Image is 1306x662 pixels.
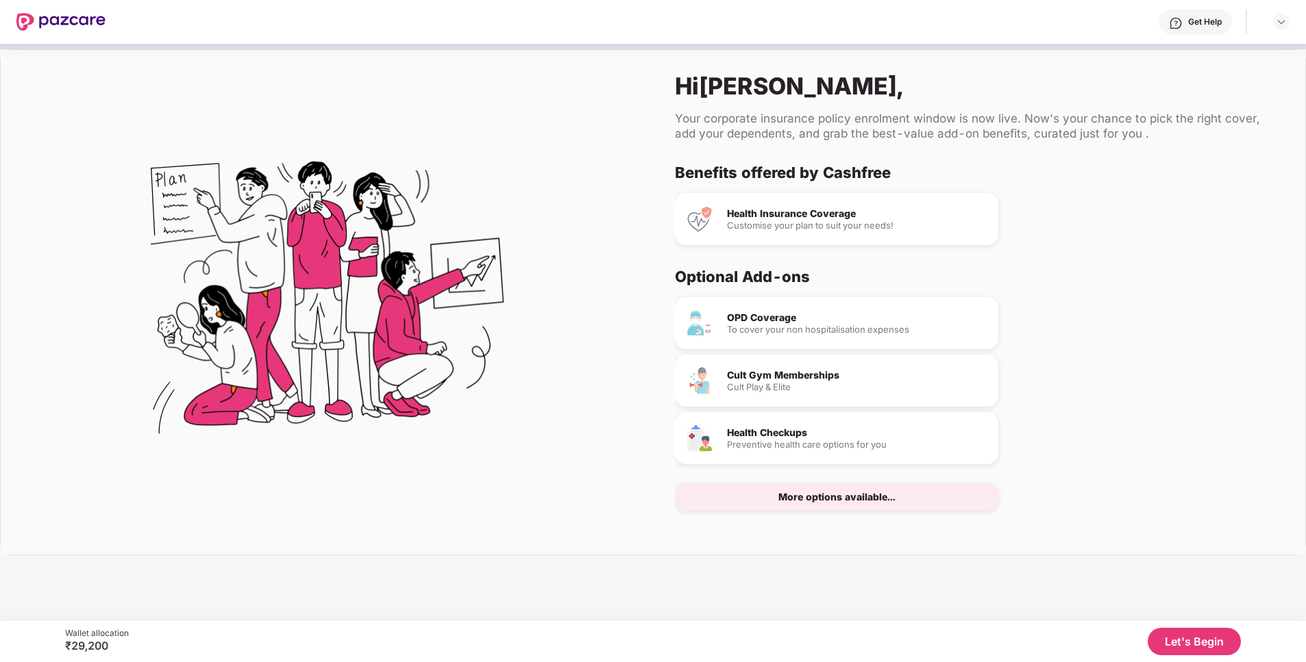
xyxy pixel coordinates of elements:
div: Wallet allocation [65,628,129,639]
div: Hi [PERSON_NAME] , [675,72,1283,100]
img: Health Insurance Coverage [686,205,713,233]
div: Benefits offered by Cashfree [675,163,1272,182]
button: Let's Begin [1148,628,1241,655]
img: New Pazcare Logo [16,13,106,31]
div: More options available... [778,492,896,502]
div: Optional Add-ons [675,267,1272,286]
img: Cult Gym Memberships [686,367,713,394]
img: Flex Benefits Illustration [151,126,504,479]
img: svg+xml;base64,PHN2ZyBpZD0iSGVscC0zMngzMiIgeG1sbnM9Imh0dHA6Ly93d3cudzMub3JnLzIwMDAvc3ZnIiB3aWR0aD... [1169,16,1183,30]
div: To cover your non hospitalisation expenses [727,325,987,334]
img: OPD Coverage [686,309,713,337]
div: Cult Play & Elite [727,383,987,392]
img: Health Checkups [686,424,713,452]
div: Cult Gym Memberships [727,370,987,380]
div: ₹29,200 [65,639,129,652]
div: Preventive health care options for you [727,440,987,449]
div: Customise your plan to suit your needs! [727,221,987,230]
img: svg+xml;base64,PHN2ZyBpZD0iRHJvcGRvd24tMzJ4MzIiIHhtbG5zPSJodHRwOi8vd3d3LnczLm9yZy8yMDAwL3N2ZyIgd2... [1276,16,1287,27]
div: Health Checkups [727,428,987,437]
div: Your corporate insurance policy enrolment window is now live. Now's your chance to pick the right... [675,111,1283,141]
div: OPD Coverage [727,313,987,322]
div: Health Insurance Coverage [727,209,987,218]
div: Get Help [1188,16,1222,27]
